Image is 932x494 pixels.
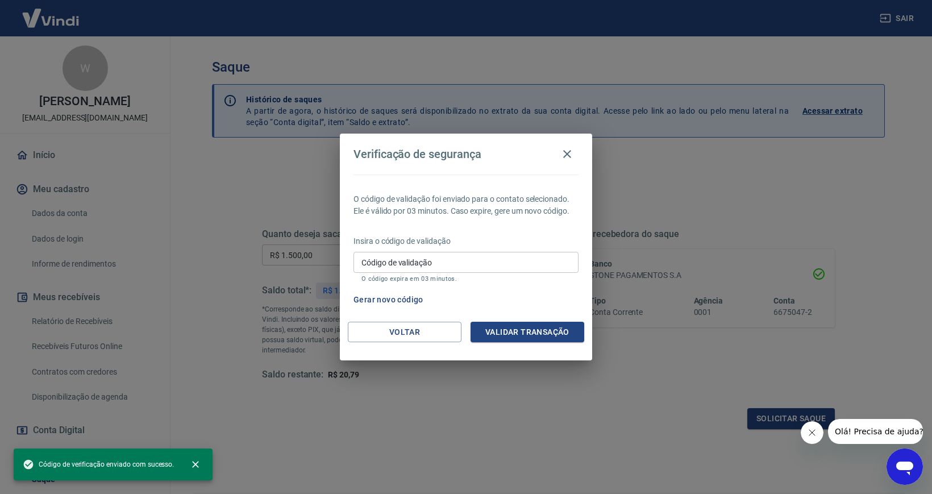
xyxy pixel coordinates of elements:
p: O código de validação foi enviado para o contato selecionado. Ele é válido por 03 minutos. Caso e... [353,193,579,217]
iframe: Fechar mensagem [801,421,823,444]
span: Olá! Precisa de ajuda? [7,8,95,17]
iframe: Mensagem da empresa [828,419,923,444]
iframe: Botão para abrir a janela de mensagens [887,449,923,485]
button: Gerar novo código [349,289,428,310]
p: O código expira em 03 minutos. [361,275,571,283]
button: close [183,452,208,477]
span: Código de verificação enviado com sucesso. [23,459,174,470]
h4: Verificação de segurança [353,147,481,161]
p: Insira o código de validação [353,235,579,247]
button: Voltar [348,322,461,343]
button: Validar transação [471,322,584,343]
